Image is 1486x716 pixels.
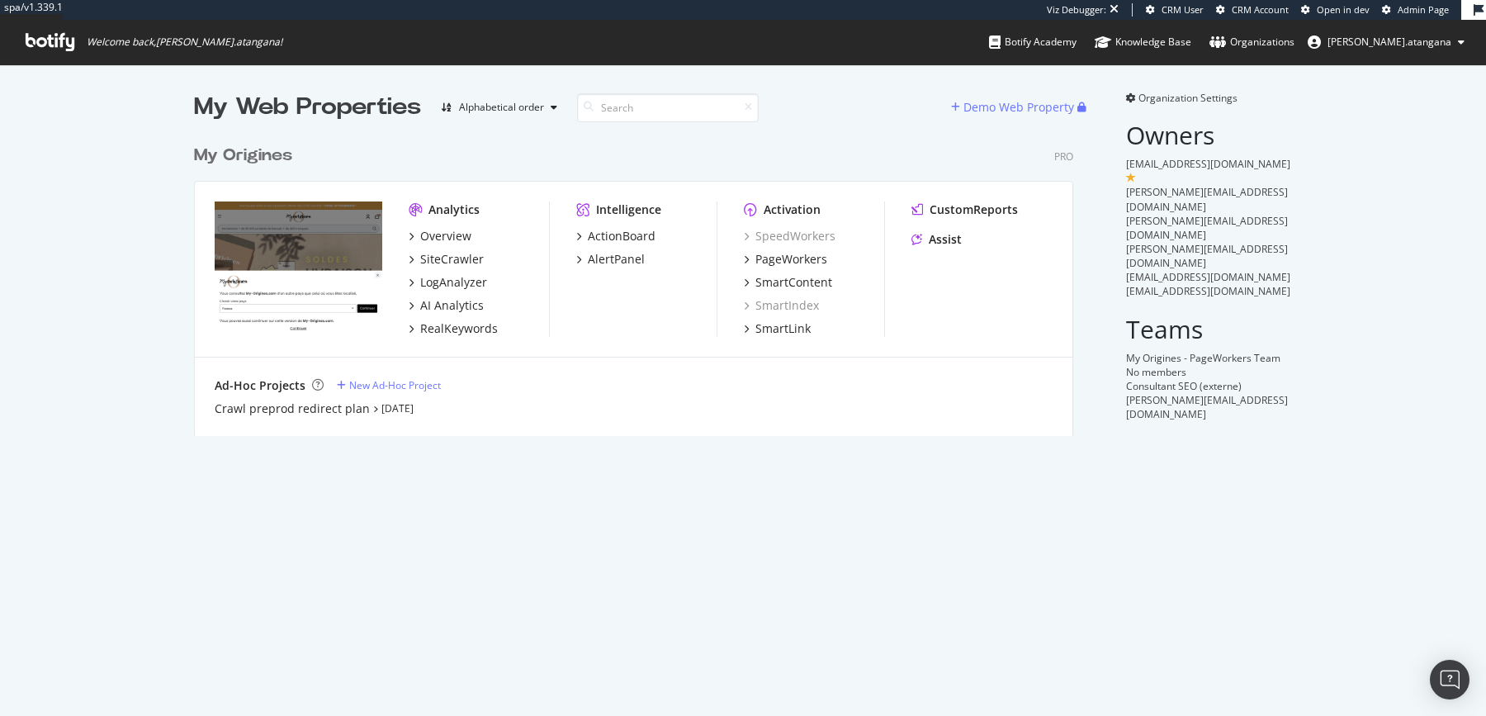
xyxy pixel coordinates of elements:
[1126,185,1288,213] span: [PERSON_NAME][EMAIL_ADDRESS][DOMAIN_NAME]
[1126,393,1288,421] span: [PERSON_NAME][EMAIL_ADDRESS][DOMAIN_NAME]
[87,36,282,49] span: Welcome back, [PERSON_NAME].atangana !
[577,93,759,122] input: Search
[194,91,421,124] div: My Web Properties
[744,251,827,268] a: PageWorkers
[1232,3,1289,16] span: CRM Account
[764,202,821,218] div: Activation
[1126,379,1292,393] div: Consultant SEO (externe)
[588,251,645,268] div: AlertPanel
[409,251,484,268] a: SiteCrawler
[1327,35,1451,49] span: renaud.atangana
[989,20,1077,64] a: Botify Academy
[963,99,1074,116] div: Demo Web Property
[755,274,832,291] div: SmartContent
[194,144,299,168] a: My Origines
[409,228,471,244] a: Overview
[420,297,484,314] div: AI Analytics
[1430,660,1469,699] div: Open Intercom Messenger
[1095,20,1191,64] a: Knowledge Base
[1126,284,1290,298] span: [EMAIL_ADDRESS][DOMAIN_NAME]
[576,228,655,244] a: ActionBoard
[1126,157,1290,171] span: [EMAIL_ADDRESS][DOMAIN_NAME]
[1162,3,1204,16] span: CRM User
[1126,214,1288,242] span: [PERSON_NAME][EMAIL_ADDRESS][DOMAIN_NAME]
[1294,29,1478,55] button: [PERSON_NAME].atangana
[420,320,498,337] div: RealKeywords
[744,320,811,337] a: SmartLink
[1382,3,1449,17] a: Admin Page
[911,202,1018,218] a: CustomReports
[1317,3,1370,16] span: Open in dev
[1398,3,1449,16] span: Admin Page
[194,144,292,168] div: My Origines
[1047,3,1106,17] div: Viz Debugger:
[1126,270,1290,284] span: [EMAIL_ADDRESS][DOMAIN_NAME]
[576,251,645,268] a: AlertPanel
[459,102,544,112] div: Alphabetical order
[420,228,471,244] div: Overview
[929,231,962,248] div: Assist
[1126,242,1288,270] span: [PERSON_NAME][EMAIL_ADDRESS][DOMAIN_NAME]
[951,100,1077,114] a: Demo Web Property
[420,274,487,291] div: LogAnalyzer
[1054,149,1073,164] div: Pro
[409,274,487,291] a: LogAnalyzer
[1209,20,1294,64] a: Organizations
[215,202,382,335] img: my-origines.com
[1209,34,1294,50] div: Organizations
[215,377,305,394] div: Ad-Hoc Projects
[381,401,414,415] a: [DATE]
[744,274,832,291] a: SmartContent
[194,124,1086,436] div: grid
[349,378,441,392] div: New Ad-Hoc Project
[1146,3,1204,17] a: CRM User
[755,320,811,337] div: SmartLink
[930,202,1018,218] div: CustomReports
[911,231,962,248] a: Assist
[409,320,498,337] a: RealKeywords
[744,228,835,244] a: SpeedWorkers
[1126,365,1292,379] div: No members
[337,378,441,392] a: New Ad-Hoc Project
[951,94,1077,121] button: Demo Web Property
[755,251,827,268] div: PageWorkers
[1126,315,1292,343] h2: Teams
[420,251,484,268] div: SiteCrawler
[588,228,655,244] div: ActionBoard
[1095,34,1191,50] div: Knowledge Base
[409,297,484,314] a: AI Analytics
[1126,121,1292,149] h2: Owners
[1138,91,1238,105] span: Organization Settings
[989,34,1077,50] div: Botify Academy
[1126,351,1292,365] div: My Origines - PageWorkers Team
[596,202,661,218] div: Intelligence
[215,401,370,417] a: Crawl preprod redirect plan
[744,297,819,314] a: SmartIndex
[1301,3,1370,17] a: Open in dev
[428,202,480,218] div: Analytics
[1216,3,1289,17] a: CRM Account
[434,94,564,121] button: Alphabetical order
